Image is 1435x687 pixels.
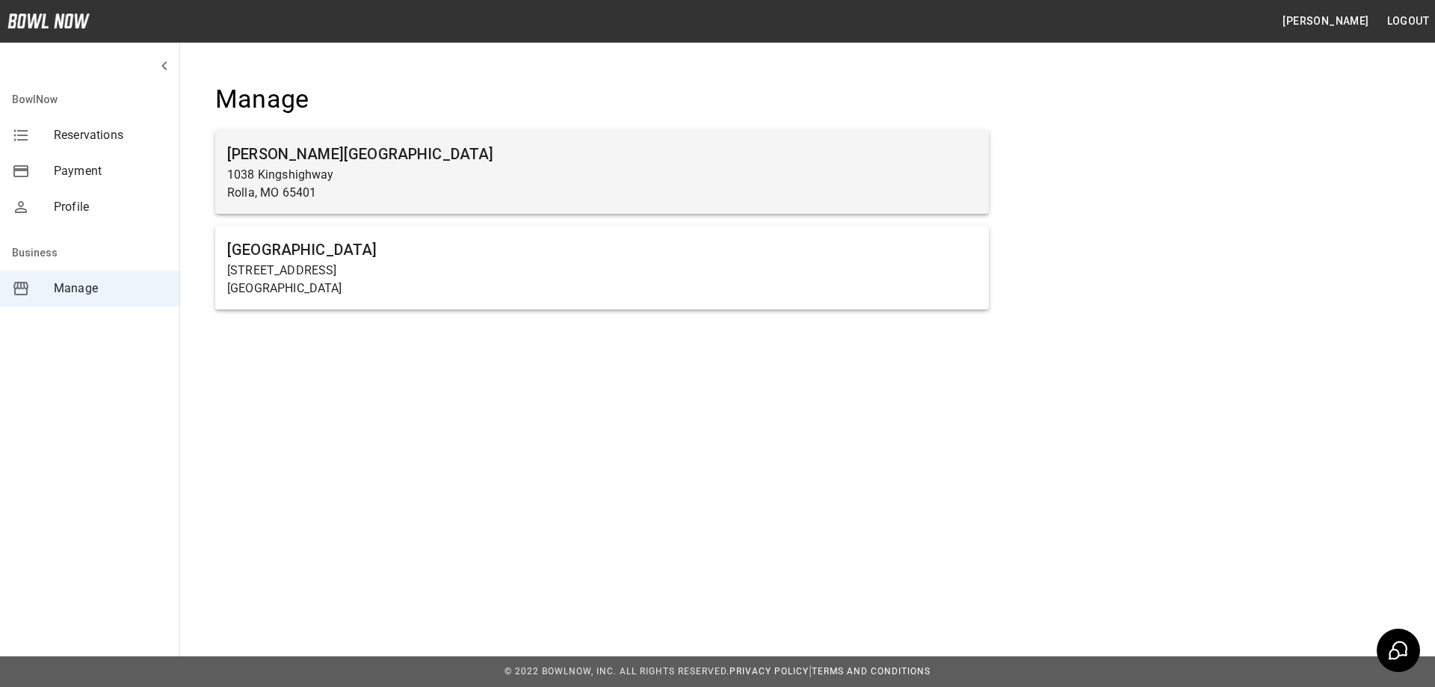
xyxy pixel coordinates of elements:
span: Payment [54,162,167,180]
span: Profile [54,198,167,216]
p: [STREET_ADDRESS] [227,262,977,280]
p: Rolla, MO 65401 [227,184,977,202]
span: Manage [54,280,167,298]
h6: [GEOGRAPHIC_DATA] [227,238,977,262]
a: Terms and Conditions [812,666,931,677]
p: 1038 Kingshighway [227,166,977,184]
span: Reservations [54,126,167,144]
h6: [PERSON_NAME][GEOGRAPHIC_DATA] [227,142,977,166]
button: [PERSON_NAME] [1277,7,1374,35]
p: [GEOGRAPHIC_DATA] [227,280,977,298]
h4: Manage [215,84,989,115]
span: © 2022 BowlNow, Inc. All Rights Reserved. [504,666,729,677]
img: logo [7,13,90,28]
a: Privacy Policy [729,666,809,677]
button: Logout [1381,7,1435,35]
